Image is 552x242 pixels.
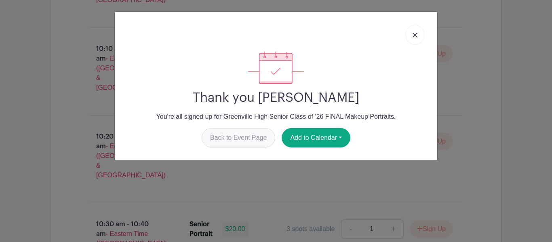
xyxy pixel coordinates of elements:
a: Back to Event Page [202,128,276,147]
img: close_button-5f87c8562297e5c2d7936805f587ecaba9071eb48480494691a3f1689db116b3.svg [413,33,417,38]
button: Add to Calendar [282,128,350,147]
img: signup_complete-c468d5dda3e2740ee63a24cb0ba0d3ce5d8a4ecd24259e683200fb1569d990c8.svg [248,51,304,84]
h2: Thank you [PERSON_NAME] [121,90,431,105]
p: You're all signed up for Greenville High Senior Class of '26 FINAL Makeup Portraits. [121,112,431,122]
